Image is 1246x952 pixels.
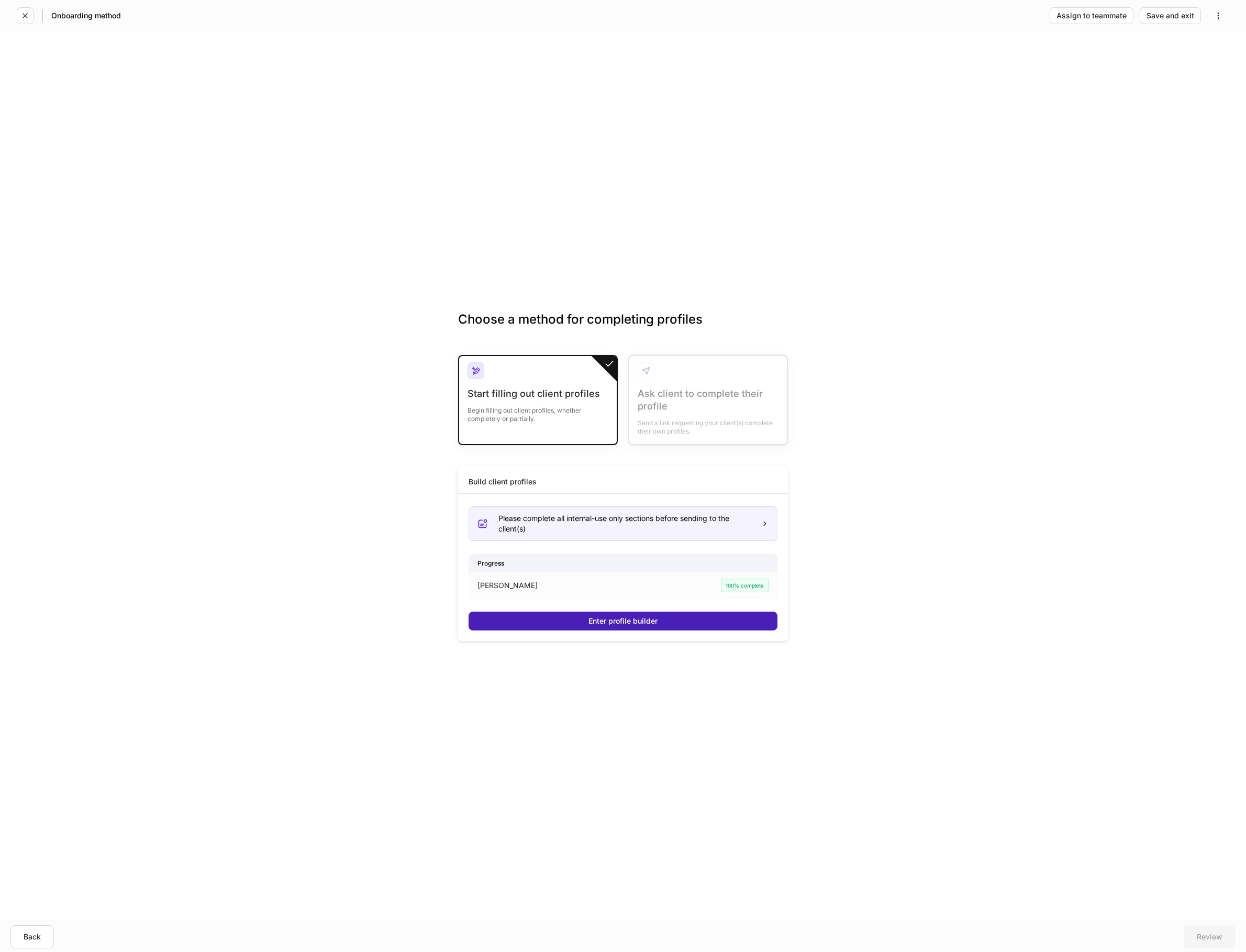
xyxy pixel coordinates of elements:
div: Save and exit [1147,12,1194,19]
div: Enter profile builder [588,617,658,625]
div: Build client profiles [469,477,537,487]
button: Save and exit [1140,7,1201,24]
div: Progress [469,554,777,572]
h3: Choose a method for completing profiles [458,311,788,345]
div: Assign to teammate [1056,12,1127,19]
button: Assign to teammate [1050,7,1133,24]
div: Begin filling out client profiles, whether completely or partially. [468,400,608,423]
div: 100% complete [721,579,769,592]
div: Back [24,933,41,940]
p: [PERSON_NAME] [477,580,538,591]
h5: Onboarding method [51,10,121,21]
button: Back [10,925,54,948]
div: Start filling out client profiles [468,388,608,400]
div: Please complete all internal-use only sections before sending to the client(s) [498,513,753,534]
button: Enter profile builder [469,612,777,630]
